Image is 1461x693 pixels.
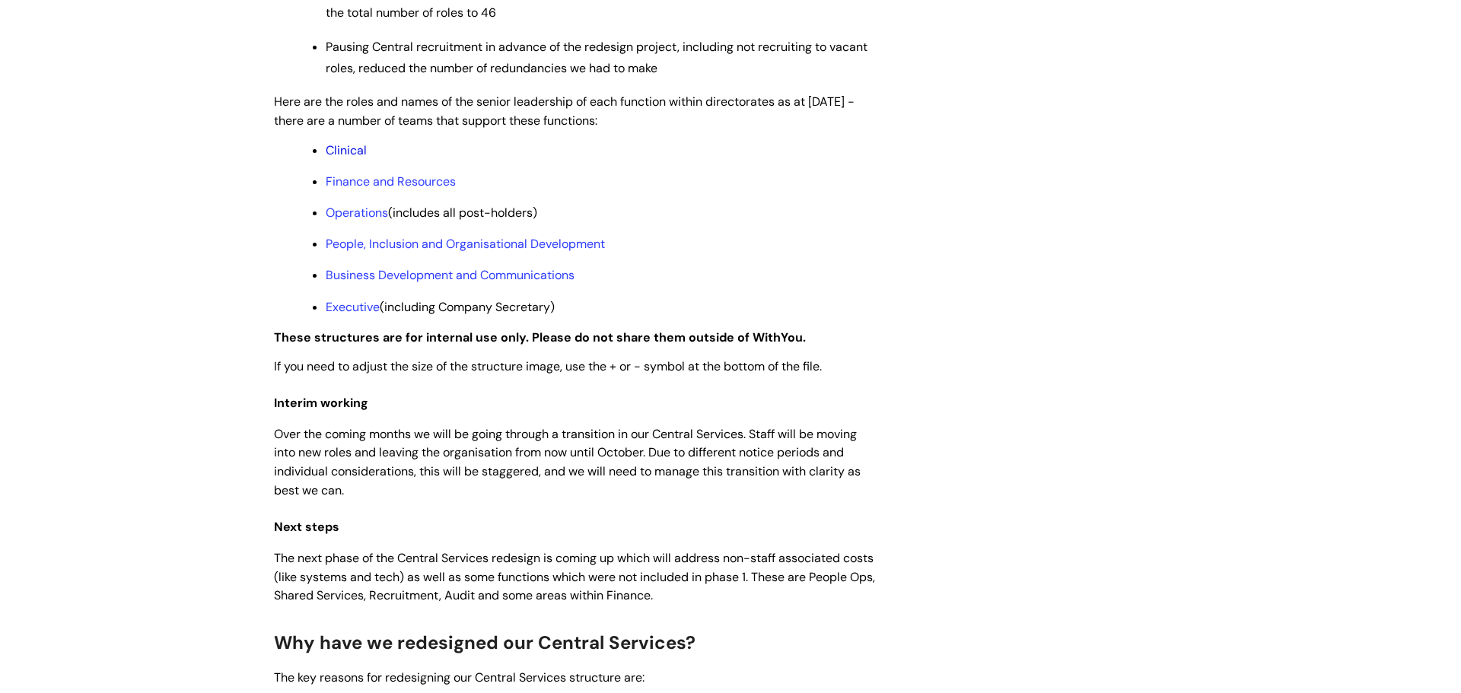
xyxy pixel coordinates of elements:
span: Over the coming months we will be going through a transition in our Central Services. Staff will ... [274,426,861,498]
a: People, Inclusion and Organisational Development [326,236,605,252]
span: The key reasons for redesigning our Central Services structure are: [274,669,645,685]
span: (includes all post-holders) [326,205,537,221]
span: The next phase of the Central Services redesign is coming up which will address non-staff associa... [274,550,875,604]
strong: These structures are for internal use only. Please do not share them outside of WithYou. [274,329,806,345]
a: Finance and Resources [326,173,456,189]
span: (including Company Secretary) [326,299,555,315]
span: Interim working [274,395,368,411]
a: Business Development and Communications [326,267,575,283]
p: Pausing Central recruitment in advance of the redesign project, including not recruiting to vacan... [326,37,875,81]
a: Operations [326,205,388,221]
a: Clinical [326,142,367,158]
span: Next steps [274,519,339,535]
span: Here are the roles and names of the senior leadership of each function within directorates as at ... [274,94,855,129]
a: Executive [326,299,380,315]
span: If you need to adjust the size of the structure image, use the + or - symbol at the bottom of the... [274,358,822,374]
span: Why have we redesigned our Central Services? [274,631,695,654]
